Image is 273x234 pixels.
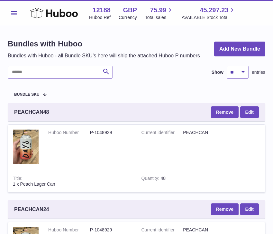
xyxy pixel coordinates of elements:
span: PEACHCAN24 [14,206,49,213]
strong: Title [13,176,23,182]
dt: Current identifier [141,130,183,136]
dd: P-1048929 [90,227,132,233]
span: 45,297.23 [200,6,228,15]
span: Bundle SKU [14,93,40,97]
a: Edit [240,203,259,215]
span: Total sales [145,15,174,21]
dt: Current identifier [141,227,183,233]
div: Currency [119,15,137,21]
a: Add New Bundle [214,42,265,57]
h1: Bundles with Huboo [8,39,200,49]
button: Remove [211,106,239,118]
dd: P-1048929 [90,130,132,136]
span: entries [252,69,265,75]
strong: Quantity [141,176,161,182]
span: 75.99 [150,6,166,15]
dd: PEACHCAN [183,130,225,136]
span: AVAILABLE Stock Total [182,15,236,21]
a: 45,297.23 AVAILABLE Stock Total [182,6,236,21]
img: 1 x Peach Lager Can [13,130,39,164]
button: Remove [211,203,239,215]
strong: 12188 [93,6,111,15]
dd: PEACHCAN [183,227,225,233]
div: Huboo Ref [89,15,111,21]
dt: Huboo Number [48,130,90,136]
a: 75.99 Total sales [145,6,174,21]
p: Bundles with Huboo - all Bundle SKU's here will ship the attached Huboo P numbers [8,52,200,59]
div: 1 x Peach Lager Can [13,181,132,187]
dt: Huboo Number [48,227,90,233]
td: 48 [137,171,183,192]
span: PEACHCAN48 [14,109,49,116]
label: Show [212,69,223,75]
a: Edit [240,106,259,118]
strong: GBP [123,6,137,15]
